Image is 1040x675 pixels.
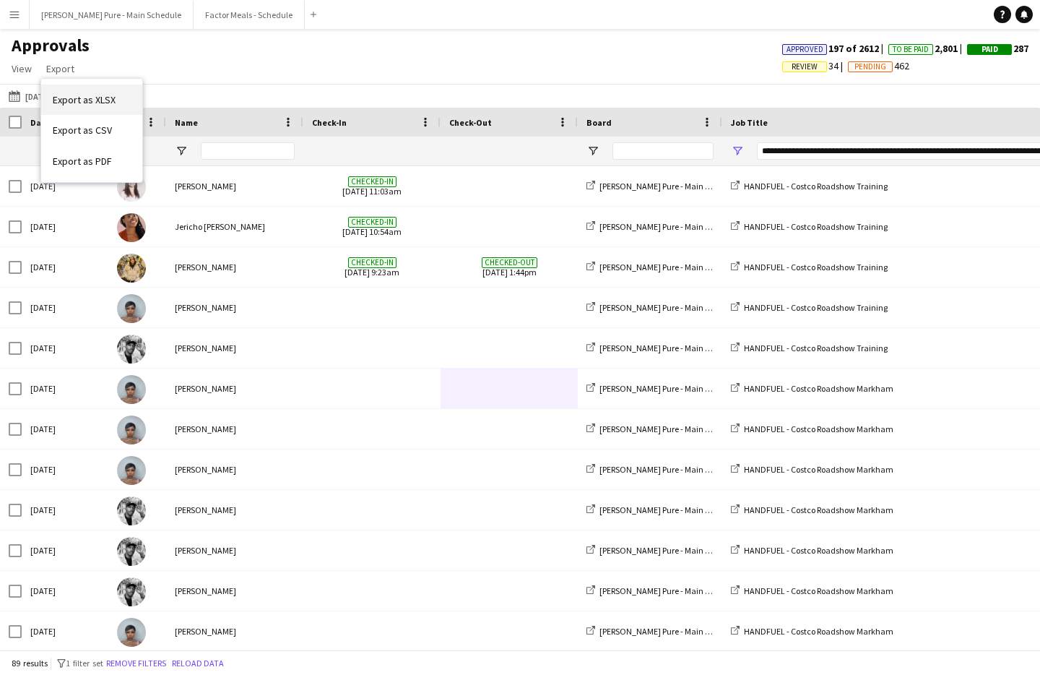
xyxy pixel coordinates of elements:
a: Export as PDF [41,146,142,176]
span: [DATE] 9:23am [312,247,432,287]
a: Export as XLSX [41,85,142,115]
span: 34 [782,59,848,72]
span: Export [46,62,74,75]
span: [PERSON_NAME] Pure - Main Schedule [599,585,740,596]
img: Jericho Allick [117,213,146,242]
span: HANDFUEL - Costco Roadshow Training [744,221,888,232]
span: [DATE] 10:54am [312,207,432,246]
span: Approved [786,45,823,54]
a: HANDFUEL - Costco Roadshow Markham [731,383,893,394]
a: [PERSON_NAME] Pure - Main Schedule [586,464,740,475]
span: [DATE] 1:44pm [449,247,569,287]
button: Reload data [169,655,227,671]
img: Kelc Noble [117,618,146,647]
span: HANDFUEL - Costco Roadshow Markham [744,464,893,475]
span: Checked-out [482,257,537,268]
a: [PERSON_NAME] Pure - Main Schedule [586,383,740,394]
button: [DATE] to [DATE] [6,87,94,105]
button: Factor Meals - Schedule [194,1,305,29]
span: [DATE] 11:03am [312,166,432,206]
a: View [6,59,38,78]
span: [PERSON_NAME] Pure - Main Schedule [599,302,740,313]
img: Kelc Noble [117,375,146,404]
div: [PERSON_NAME] [166,409,303,449]
a: HANDFUEL - Costco Roadshow Training [731,262,888,272]
span: [PERSON_NAME] Pure - Main Schedule [599,181,740,192]
span: [PERSON_NAME] Pure - Main Schedule [599,626,740,637]
a: HANDFUEL - Costco Roadshow Training [731,221,888,232]
span: Export as XLSX [53,93,116,106]
div: [DATE] [22,611,108,651]
span: 462 [848,59,909,72]
input: Name Filter Input [201,142,295,160]
a: HANDFUEL - Costco Roadshow Markham [731,626,893,637]
div: [DATE] [22,247,108,287]
button: Open Filter Menu [175,145,188,158]
div: [DATE] [22,207,108,246]
span: View [12,62,32,75]
a: [PERSON_NAME] Pure - Main Schedule [586,262,740,272]
img: Kelc Noble [117,294,146,323]
div: [PERSON_NAME] [166,328,303,368]
div: [PERSON_NAME] [166,530,303,570]
a: HANDFUEL - Costco Roadshow Markham [731,424,893,434]
span: [PERSON_NAME] Pure - Main Schedule [599,221,740,232]
div: [PERSON_NAME] [166,247,303,287]
a: [PERSON_NAME] Pure - Main Schedule [586,585,740,596]
span: Export as PDF [53,155,112,168]
span: Name [175,117,198,128]
img: Andrew Davy [117,577,146,606]
img: Kelc Noble [117,416,146,444]
span: Checked-in [348,176,396,187]
div: [DATE] [22,409,108,449]
a: HANDFUEL - Costco Roadshow Markham [731,585,893,596]
input: Board Filter Input [612,142,714,160]
span: Checked-in [348,257,396,268]
div: [DATE] [22,369,108,408]
button: Open Filter Menu [586,145,599,158]
span: HANDFUEL - Costco Roadshow Training [744,302,888,313]
a: [PERSON_NAME] Pure - Main Schedule [586,343,740,353]
a: HANDFUEL - Costco Roadshow Markham [731,464,893,475]
span: 1 filter set [66,658,103,668]
span: HANDFUEL - Costco Roadshow Training [744,181,888,192]
div: [PERSON_NAME] [166,450,303,489]
span: HANDFUEL - Costco Roadshow Markham [744,383,893,394]
a: Export as CSV [41,115,142,145]
a: Export [40,59,80,78]
span: Job Title [731,117,768,128]
span: Check-In [312,117,347,128]
span: [PERSON_NAME] Pure - Main Schedule [599,504,740,515]
div: [PERSON_NAME] [166,571,303,611]
span: Date [30,117,51,128]
img: Andrew Davy [117,335,146,364]
div: [DATE] [22,490,108,530]
div: [PERSON_NAME] [166,611,303,651]
span: Export as CSV [53,124,112,137]
span: HANDFUEL - Costco Roadshow Markham [744,585,893,596]
div: [DATE] [22,530,108,570]
div: [DATE] [22,450,108,489]
div: [PERSON_NAME] [166,369,303,408]
a: [PERSON_NAME] Pure - Main Schedule [586,302,740,313]
span: HANDFUEL - Costco Roadshow Markham [744,424,893,434]
div: [DATE] [22,328,108,368]
div: [DATE] [22,166,108,206]
span: HANDFUEL - Costco Roadshow Training [744,343,888,353]
span: Checked-in [348,217,396,228]
img: Andrew Davy [117,537,146,566]
div: [DATE] [22,288,108,327]
img: Andrew Davy [117,496,146,525]
span: [PERSON_NAME] Pure - Main Schedule [599,424,740,434]
span: Board [586,117,612,128]
span: Pending [854,62,886,72]
span: Review [792,62,818,72]
a: [PERSON_NAME] Pure - Main Schedule [586,424,740,434]
a: HANDFUEL - Costco Roadshow Markham [731,545,893,556]
span: 2,801 [888,42,967,55]
div: [PERSON_NAME] [166,490,303,530]
span: Check-Out [449,117,492,128]
button: Open Filter Menu [731,145,744,158]
div: [PERSON_NAME] [166,166,303,206]
a: [PERSON_NAME] Pure - Main Schedule [586,504,740,515]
